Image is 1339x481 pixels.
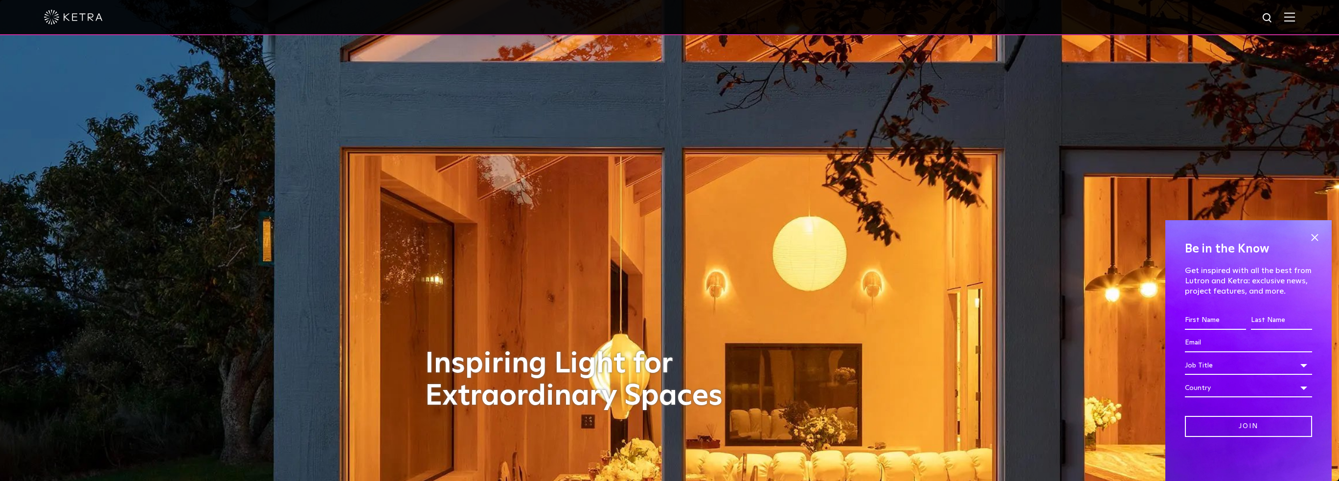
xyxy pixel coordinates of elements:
[44,10,103,24] img: ketra-logo-2019-white
[1185,379,1312,397] div: Country
[425,348,743,412] h1: Inspiring Light for Extraordinary Spaces
[1251,311,1312,330] input: Last Name
[1185,266,1312,296] p: Get inspired with all the best from Lutron and Ketra: exclusive news, project features, and more.
[1185,416,1312,437] input: Join
[1185,356,1312,375] div: Job Title
[1185,334,1312,352] input: Email
[1262,12,1274,24] img: search icon
[1185,240,1312,258] h4: Be in the Know
[1284,12,1295,22] img: Hamburger%20Nav.svg
[1185,311,1246,330] input: First Name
